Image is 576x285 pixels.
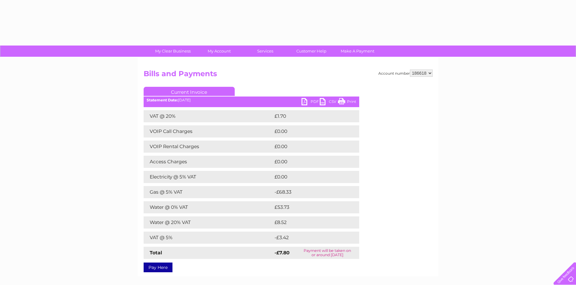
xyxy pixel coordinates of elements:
a: Customer Help [286,46,336,57]
a: My Account [194,46,244,57]
td: Water @ 20% VAT [144,216,273,229]
td: £8.52 [273,216,345,229]
a: Pay Here [144,263,172,272]
strong: Total [150,250,162,256]
td: -£68.33 [273,186,348,198]
td: VOIP Rental Charges [144,141,273,153]
a: My Clear Business [148,46,198,57]
td: £1.70 [273,110,344,122]
td: Gas @ 5% VAT [144,186,273,198]
a: Current Invoice [144,87,235,96]
a: PDF [302,98,320,107]
td: £0.00 [273,141,345,153]
td: Water @ 0% VAT [144,201,273,213]
td: Payment will be taken on or around [DATE] [296,247,359,259]
td: VAT @ 20% [144,110,273,122]
strong: -£7.80 [274,250,290,256]
td: VOIP Call Charges [144,125,273,137]
a: CSV [320,98,338,107]
div: [DATE] [144,98,359,102]
div: Account number [378,70,433,77]
td: £0.00 [273,125,345,137]
td: Access Charges [144,156,273,168]
a: Make A Payment [332,46,383,57]
b: Statement Date: [147,98,178,102]
a: Services [240,46,290,57]
td: VAT @ 5% [144,232,273,244]
td: -£3.42 [273,232,346,244]
td: £0.00 [273,171,345,183]
a: Print [338,98,356,107]
h2: Bills and Payments [144,70,433,81]
td: £0.00 [273,156,345,168]
td: £53.73 [273,201,347,213]
td: Electricity @ 5% VAT [144,171,273,183]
